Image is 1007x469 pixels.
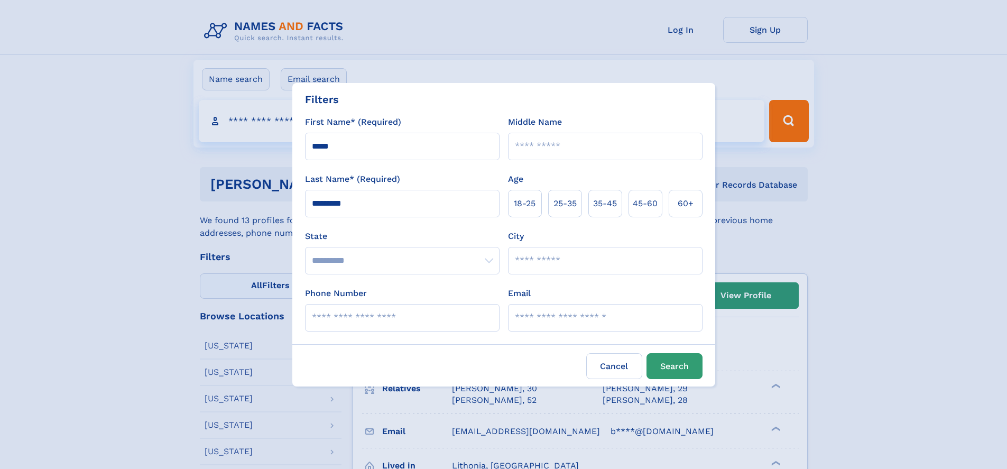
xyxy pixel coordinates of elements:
label: Middle Name [508,116,562,128]
label: City [508,230,524,243]
div: Filters [305,91,339,107]
button: Search [646,353,703,379]
label: Email [508,287,531,300]
label: Cancel [586,353,642,379]
label: First Name* (Required) [305,116,401,128]
span: 45‑60 [633,197,658,210]
label: Phone Number [305,287,367,300]
span: 60+ [678,197,694,210]
span: 18‑25 [514,197,535,210]
span: 35‑45 [593,197,617,210]
span: 25‑35 [553,197,577,210]
label: Age [508,173,523,186]
label: State [305,230,500,243]
label: Last Name* (Required) [305,173,400,186]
